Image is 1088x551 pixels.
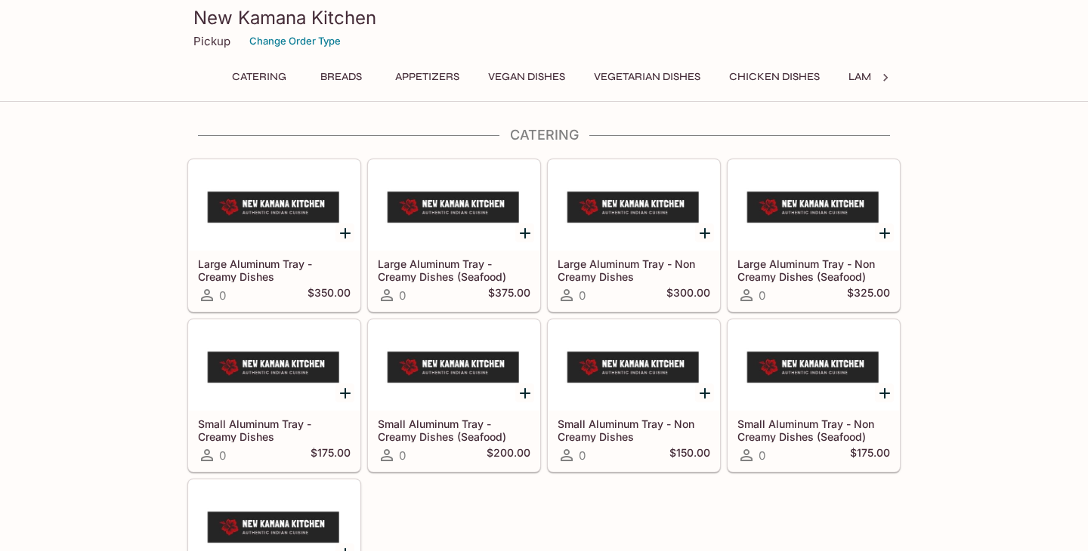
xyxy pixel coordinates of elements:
a: Small Aluminum Tray - Non Creamy Dishes0$150.00 [548,319,720,472]
h5: $175.00 [850,446,890,464]
span: 0 [399,288,406,303]
a: Large Aluminum Tray - Creamy Dishes0$350.00 [188,159,360,312]
div: Large Aluminum Tray - Non Creamy Dishes [549,160,719,251]
div: Small Aluminum Tray - Non Creamy Dishes (Seafood) [728,320,899,411]
h5: Small Aluminum Tray - Creamy Dishes (Seafood) [378,417,530,442]
button: Appetizers [387,66,468,88]
h5: $350.00 [308,286,351,304]
a: Small Aluminum Tray - Creamy Dishes (Seafood)0$200.00 [368,319,540,472]
h5: $325.00 [847,286,890,304]
span: 0 [219,448,226,463]
button: Add Small Aluminum Tray - Non Creamy Dishes [695,383,714,402]
button: Vegetarian Dishes [586,66,709,88]
div: Large Aluminum Tray - Non Creamy Dishes (Seafood) [728,160,899,251]
button: Add Large Aluminum Tray - Creamy Dishes [335,223,354,242]
button: Add Small Aluminum Tray - Creamy Dishes (Seafood) [515,383,534,402]
h5: Small Aluminum Tray - Non Creamy Dishes [558,417,710,442]
h5: Large Aluminum Tray - Creamy Dishes [198,257,351,282]
button: Add Small Aluminum Tray - Non Creamy Dishes (Seafood) [875,383,894,402]
button: Add Large Aluminum Tray - Creamy Dishes (Seafood) [515,223,534,242]
span: 0 [219,288,226,303]
span: 0 [579,288,586,303]
span: 0 [759,448,765,463]
a: Large Aluminum Tray - Non Creamy Dishes0$300.00 [548,159,720,312]
a: Large Aluminum Tray - Creamy Dishes (Seafood)0$375.00 [368,159,540,312]
a: Small Aluminum Tray - Creamy Dishes0$175.00 [188,319,360,472]
button: Catering [224,66,295,88]
a: Small Aluminum Tray - Non Creamy Dishes (Seafood)0$175.00 [728,319,900,472]
button: Lamb Dishes [840,66,926,88]
span: 0 [759,288,765,303]
h5: Large Aluminum Tray - Non Creamy Dishes (Seafood) [737,257,890,282]
h5: Large Aluminum Tray - Non Creamy Dishes [558,257,710,282]
div: Small Aluminum Tray - Non Creamy Dishes [549,320,719,411]
div: Large Aluminum Tray - Creamy Dishes [189,160,360,251]
button: Add Small Aluminum Tray - Creamy Dishes [335,383,354,402]
div: Small Aluminum Tray - Creamy Dishes [189,320,360,411]
h3: New Kamana Kitchen [193,6,895,29]
div: Large Aluminum Tray - Creamy Dishes (Seafood) [369,160,539,251]
h5: $200.00 [487,446,530,464]
h5: Large Aluminum Tray - Creamy Dishes (Seafood) [378,257,530,282]
h4: Catering [187,127,901,143]
h5: $150.00 [669,446,710,464]
span: 0 [399,448,406,463]
button: Vegan Dishes [480,66,573,88]
p: Pickup [193,34,230,48]
h5: $300.00 [666,286,710,304]
span: 0 [579,448,586,463]
button: Change Order Type [243,29,348,53]
h5: Small Aluminum Tray - Non Creamy Dishes (Seafood) [737,417,890,442]
h5: Small Aluminum Tray - Creamy Dishes [198,417,351,442]
button: Add Large Aluminum Tray - Non Creamy Dishes (Seafood) [875,223,894,242]
h5: $375.00 [488,286,530,304]
div: Small Aluminum Tray - Creamy Dishes (Seafood) [369,320,539,411]
a: Large Aluminum Tray - Non Creamy Dishes (Seafood)0$325.00 [728,159,900,312]
button: Chicken Dishes [721,66,828,88]
h5: $175.00 [311,446,351,464]
button: Add Large Aluminum Tray - Non Creamy Dishes [695,223,714,242]
button: Breads [307,66,375,88]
